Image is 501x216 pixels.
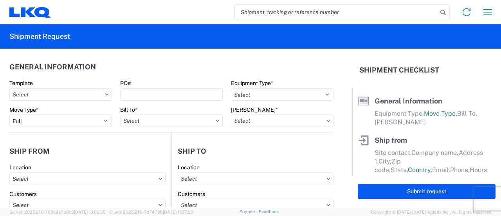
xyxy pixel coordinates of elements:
[120,106,137,113] label: Bill To
[231,106,278,113] label: [PERSON_NAME]
[424,110,457,117] span: Move Type,
[9,80,33,87] label: Template
[359,65,439,75] h2: Shipment Checklist
[378,158,391,165] span: City,
[450,166,470,174] span: Phone,
[178,164,200,171] label: Location
[74,210,106,214] span: [DATE] 10:09:35
[235,5,438,20] input: Shipment, tracking or reference number
[178,172,333,185] input: Select
[375,136,407,144] span: Ship from
[371,209,492,216] span: Copyright © [DATE]-[DATE] Agistix Inc., All Rights Reserved
[240,209,259,214] a: Support
[178,191,205,198] label: Customers
[358,184,496,199] button: Submit request
[231,114,333,127] input: Select
[178,147,206,155] h2: Ship to
[375,110,424,117] span: Equipment Type,
[375,97,442,105] span: General Information
[109,210,193,214] span: Client: 2025.21.0-7d7479b
[390,175,414,182] span: Hours to
[9,172,166,185] input: Select
[9,191,37,198] label: Customers
[432,166,450,174] span: Email,
[9,88,112,101] input: Select
[163,210,193,214] span: [DATE] 11:37:29
[120,114,223,127] input: Select
[9,106,38,113] label: Move Type
[259,209,279,214] a: Feedback
[411,149,459,156] span: Company name,
[231,80,273,87] label: Equipment Type
[408,166,432,174] span: Country,
[9,63,96,71] h2: General Information
[391,166,408,174] span: State,
[9,147,50,155] h2: Ship from
[375,118,426,126] span: [PERSON_NAME]
[178,199,333,211] input: Select
[9,164,31,171] label: Location
[9,32,70,41] h2: Shipment Request
[375,149,411,156] span: Site contact,
[9,199,166,211] input: Select
[9,210,106,214] span: Server: 2025.21.0-769a9a7b8c3
[457,110,477,117] span: Bill To,
[120,80,131,87] label: PO#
